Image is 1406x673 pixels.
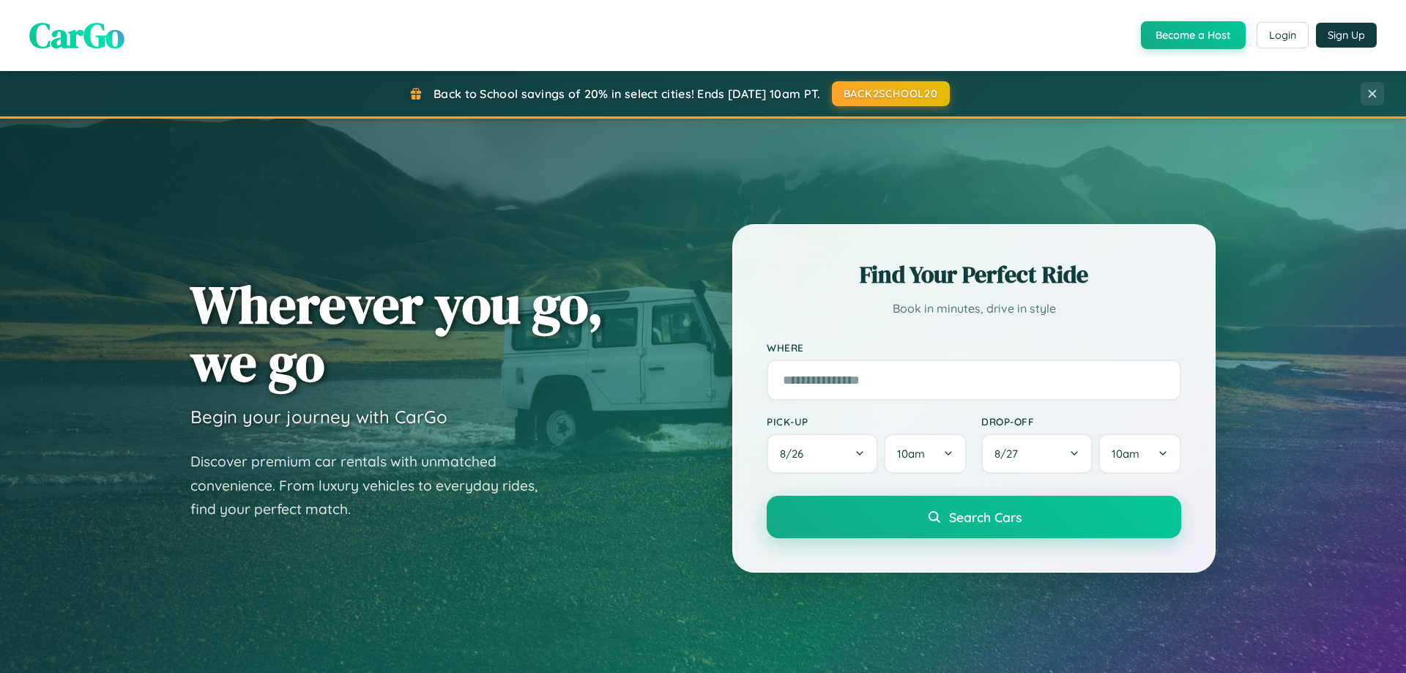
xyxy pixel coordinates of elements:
h1: Wherever you go, we go [190,275,603,391]
span: 8 / 27 [994,447,1025,461]
span: 10am [897,447,925,461]
p: Book in minutes, drive in style [767,298,1181,319]
span: CarGo [29,11,124,59]
button: BACK2SCHOOL20 [832,81,950,106]
span: Search Cars [949,509,1022,525]
button: 8/27 [981,434,1093,474]
button: 10am [884,434,967,474]
button: 8/26 [767,434,878,474]
h3: Begin your journey with CarGo [190,406,447,428]
span: 8 / 26 [780,447,811,461]
label: Drop-off [981,415,1181,428]
span: Back to School savings of 20% in select cities! Ends [DATE] 10am PT. [434,86,820,101]
span: 10am [1112,447,1139,461]
button: Sign Up [1316,23,1377,48]
label: Pick-up [767,415,967,428]
button: Login [1257,22,1309,48]
label: Where [767,341,1181,354]
button: 10am [1098,434,1181,474]
button: Become a Host [1141,21,1246,49]
button: Search Cars [767,496,1181,538]
h2: Find Your Perfect Ride [767,259,1181,291]
p: Discover premium car rentals with unmatched convenience. From luxury vehicles to everyday rides, ... [190,450,557,521]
